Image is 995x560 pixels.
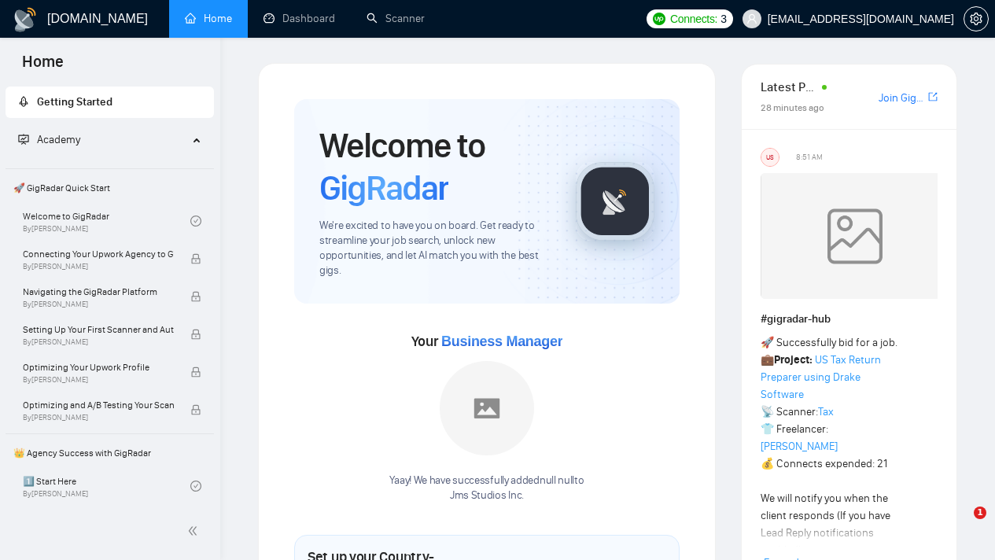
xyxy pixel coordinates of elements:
span: double-left [187,523,203,539]
span: 28 minutes ago [761,102,824,113]
span: Home [9,50,76,83]
span: export [928,90,938,103]
span: lock [190,329,201,340]
span: We're excited to have you on board. Get ready to streamline your job search, unlock new opportuni... [319,219,551,278]
span: Business Manager [441,333,562,349]
img: upwork-logo.png [653,13,665,25]
a: searchScanner [367,12,425,25]
span: Academy [37,133,80,146]
span: By [PERSON_NAME] [23,413,174,422]
span: lock [190,367,201,378]
span: lock [190,253,201,264]
span: fund-projection-screen [18,134,29,145]
span: By [PERSON_NAME] [23,262,174,271]
span: Your [411,333,563,350]
span: user [746,13,757,24]
a: Tax [818,405,834,418]
a: 1️⃣ Start HereBy[PERSON_NAME] [23,469,190,503]
span: setting [964,13,988,25]
span: GigRadar [319,167,448,209]
img: placeholder.png [440,361,534,455]
li: Getting Started [6,87,214,118]
span: Latest Posts from the GigRadar Community [761,77,817,97]
span: 3 [720,10,727,28]
span: By [PERSON_NAME] [23,337,174,347]
p: Jms Studios Inc . [389,488,584,503]
span: Optimizing Your Upwork Profile [23,359,174,375]
a: Welcome to GigRadarBy[PERSON_NAME] [23,204,190,238]
span: check-circle [190,481,201,492]
span: Setting Up Your First Scanner and Auto-Bidder [23,322,174,337]
a: Join GigRadar Slack Community [879,90,925,107]
div: US [761,149,779,166]
h1: # gigradar-hub [761,311,938,328]
span: check-circle [190,216,201,227]
span: By [PERSON_NAME] [23,375,174,385]
a: [PERSON_NAME] [761,440,838,453]
img: gigradar-logo.png [576,162,654,241]
a: setting [964,13,989,25]
span: Optimizing and A/B Testing Your Scanner for Better Results [23,397,174,413]
span: lock [190,404,201,415]
a: dashboardDashboard [263,12,335,25]
a: export [928,90,938,105]
h1: Welcome to [319,124,551,209]
span: Connects: [670,10,717,28]
span: Academy [18,133,80,146]
img: weqQh+iSagEgQAAAABJRU5ErkJggg== [761,173,949,299]
span: 👑 Agency Success with GigRadar [7,437,212,469]
span: 8:51 AM [796,150,823,164]
strong: Project: [774,353,813,367]
span: lock [190,291,201,302]
iframe: Intercom live chat [942,507,979,544]
img: logo [13,7,38,32]
span: Navigating the GigRadar Platform [23,284,174,300]
span: 🚀 GigRadar Quick Start [7,172,212,204]
span: 1 [974,507,986,519]
span: rocket [18,96,29,107]
a: US Tax Return Preparer using Drake Software [761,353,881,401]
span: Getting Started [37,95,112,109]
button: setting [964,6,989,31]
div: Yaay! We have successfully added null null to [389,473,584,503]
span: By [PERSON_NAME] [23,300,174,309]
span: Connecting Your Upwork Agency to GigRadar [23,246,174,262]
a: homeHome [185,12,232,25]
